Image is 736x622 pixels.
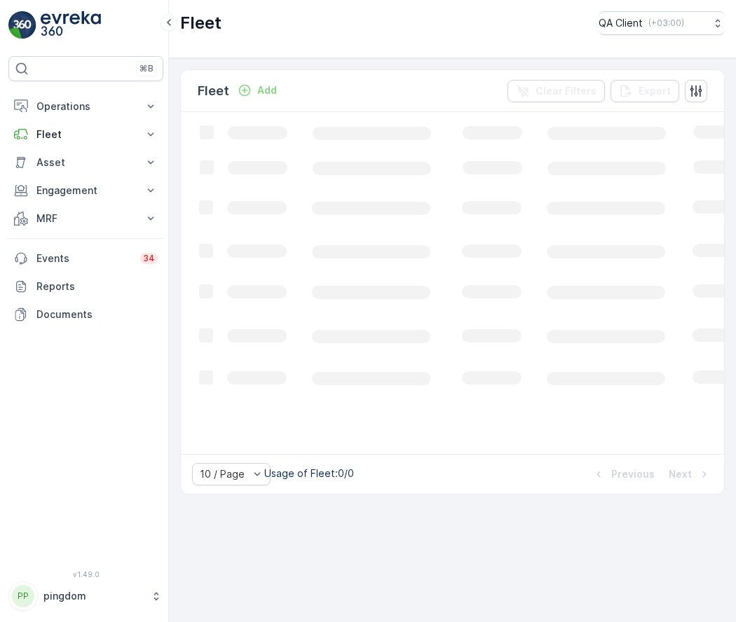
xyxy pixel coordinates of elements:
[41,11,101,39] img: logo_light-DOdMpM7g.png
[36,212,135,226] p: MRF
[36,127,135,141] p: Fleet
[611,467,655,481] p: Previous
[232,82,282,99] button: Add
[8,11,36,39] img: logo
[36,155,135,170] p: Asset
[667,466,713,483] button: Next
[639,84,671,98] p: Export
[198,81,229,101] p: Fleet
[8,581,163,611] button: PPpingdom
[12,585,34,607] div: PP
[43,589,144,603] p: pingdom
[8,120,163,148] button: Fleet
[143,253,155,264] p: 34
[36,251,132,265] p: Events
[599,16,643,30] p: QA Client
[507,80,605,102] button: Clear Filters
[8,148,163,177] button: Asset
[257,83,277,97] p: Add
[36,99,135,113] p: Operations
[8,205,163,233] button: MRF
[611,80,679,102] button: Export
[8,300,163,329] a: Documents
[36,279,158,293] p: Reports
[36,307,158,322] p: Documents
[536,84,597,98] p: Clear Filters
[264,466,354,481] p: Usage of Fleet : 0/0
[648,18,684,29] p: ( +03:00 )
[8,177,163,205] button: Engagement
[8,272,163,300] a: Reports
[8,570,163,579] span: v 1.49.0
[36,184,135,198] p: Engagement
[590,466,656,483] button: Previous
[8,244,163,272] a: Events34
[669,467,692,481] p: Next
[599,11,725,35] button: QA Client(+03:00)
[180,12,222,34] p: Fleet
[8,92,163,120] button: Operations
[139,63,154,74] p: ⌘B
